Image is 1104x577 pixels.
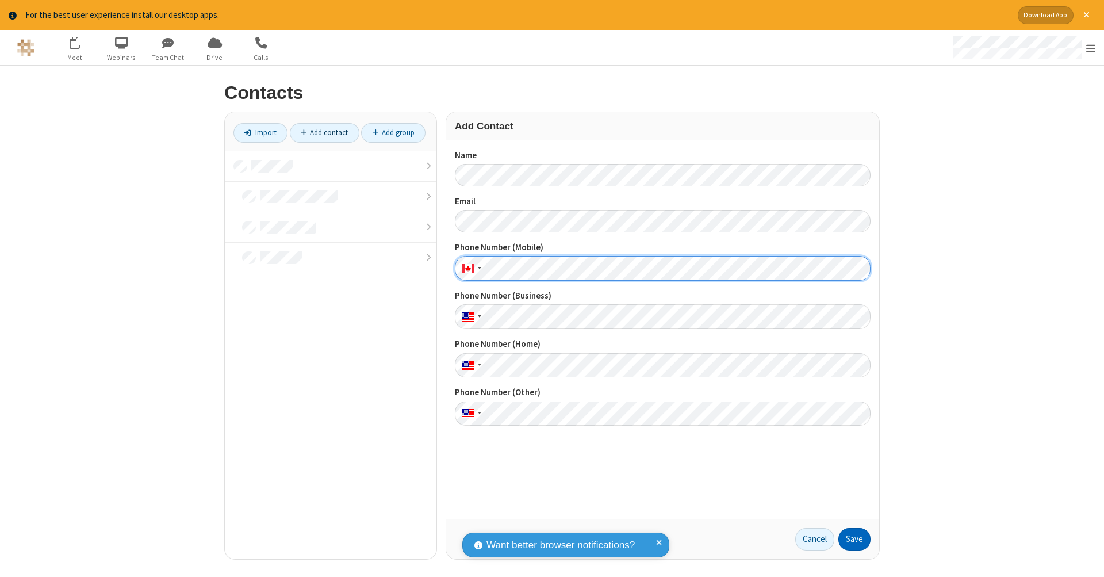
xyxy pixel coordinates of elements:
[53,52,97,63] span: Meet
[147,52,190,63] span: Team Chat
[17,39,34,56] img: QA Selenium DO NOT DELETE OR CHANGE
[455,402,485,426] div: United States: + 1
[290,123,359,143] a: Add contact
[455,241,871,254] label: Phone Number (Mobile)
[25,9,1009,22] div: For the best user experience install our desktop apps.
[233,123,287,143] a: Import
[455,121,871,132] h3: Add Contact
[100,52,143,63] span: Webinars
[455,338,871,351] label: Phone Number (Home)
[838,528,871,551] button: Save
[455,195,871,208] label: Email
[455,289,871,303] label: Phone Number (Business)
[455,149,871,162] label: Name
[1078,6,1095,24] button: Close alert
[1018,6,1074,24] button: Download App
[486,538,635,553] span: Want better browser notifications?
[193,52,236,63] span: Drive
[224,83,880,103] h2: Contacts
[942,30,1104,65] div: Open menu
[455,353,485,378] div: United States: + 1
[361,123,425,143] a: Add group
[455,386,871,399] label: Phone Number (Other)
[455,304,485,329] div: United States: + 1
[455,256,485,281] div: Canada: + 1
[76,37,86,45] div: 12
[240,52,283,63] span: Calls
[4,30,47,65] button: Logo
[795,528,834,551] a: Cancel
